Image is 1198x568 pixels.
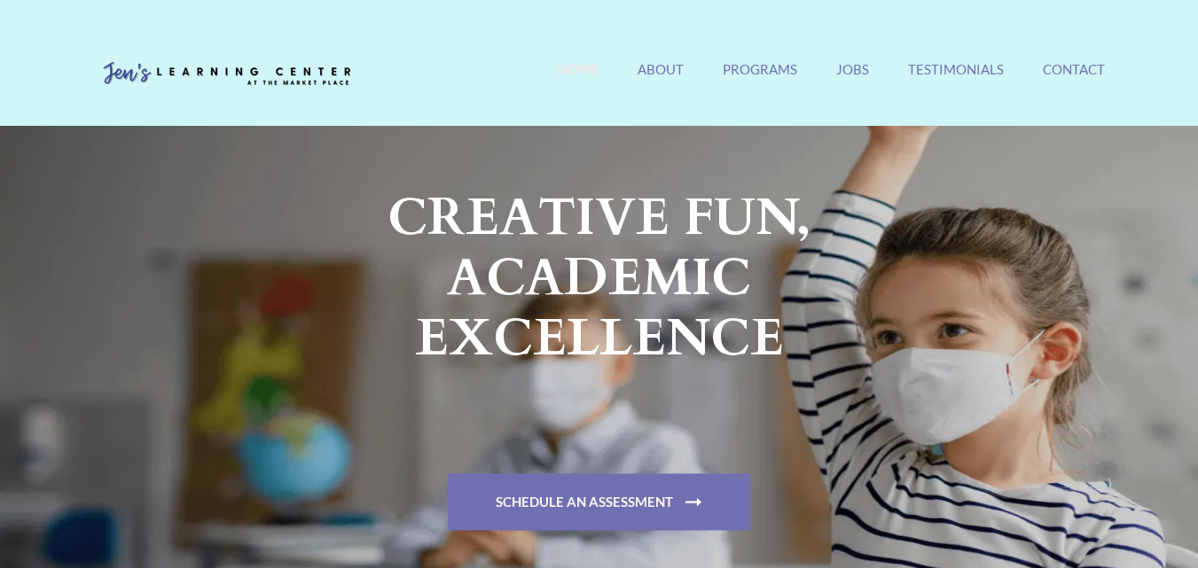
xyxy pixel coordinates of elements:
[558,61,599,99] a: Home
[1043,61,1105,99] a: Contact
[908,61,1004,99] a: Testimonials
[836,61,869,99] a: Jobs
[723,61,797,99] a: Programs
[448,474,750,531] a: Schedule An Assessment
[94,48,360,101] img: Jen's Learning Center Logo Transparent
[638,61,684,99] a: About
